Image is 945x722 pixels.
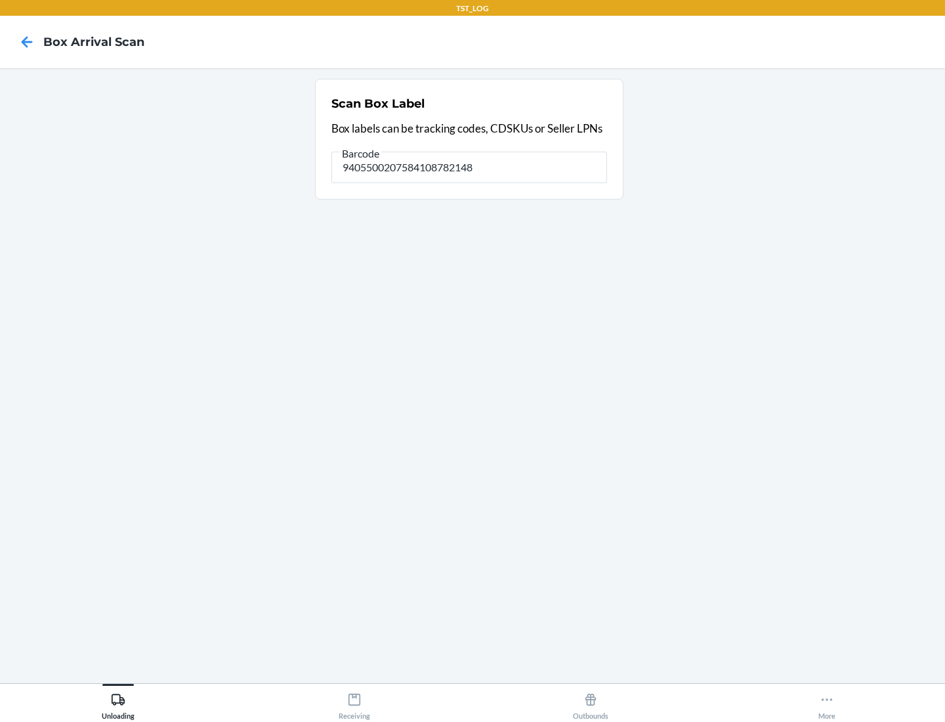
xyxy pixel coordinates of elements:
[331,120,607,137] p: Box labels can be tracking codes, CDSKUs or Seller LPNs
[331,152,607,183] input: Barcode
[818,687,835,720] div: More
[709,684,945,720] button: More
[472,684,709,720] button: Outbounds
[236,684,472,720] button: Receiving
[456,3,489,14] p: TST_LOG
[43,33,144,51] h4: Box Arrival Scan
[339,687,370,720] div: Receiving
[331,95,425,112] h2: Scan Box Label
[340,147,381,160] span: Barcode
[102,687,135,720] div: Unloading
[573,687,608,720] div: Outbounds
